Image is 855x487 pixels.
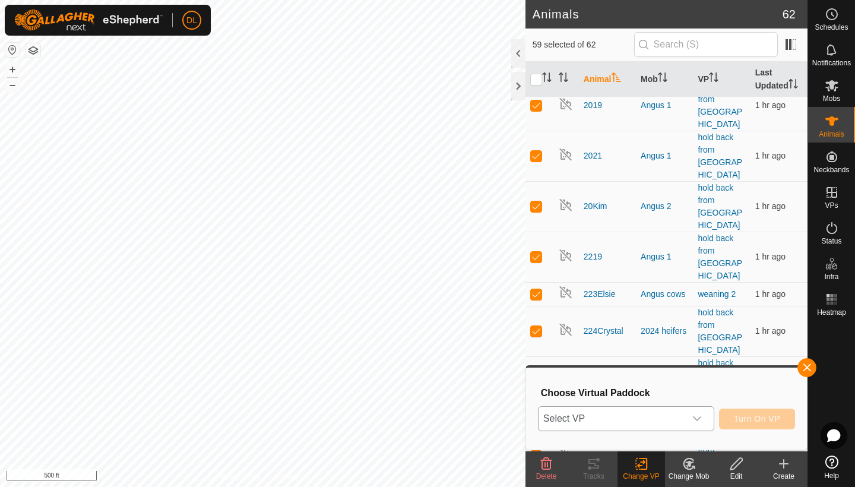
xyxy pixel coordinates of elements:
button: Turn On VP [719,409,795,429]
h2: Animals [533,7,783,21]
a: hold back from [GEOGRAPHIC_DATA] [698,358,742,405]
div: Angus 2 [641,200,688,213]
a: hold back from [GEOGRAPHIC_DATA] [698,82,742,129]
div: Change VP [617,471,665,482]
span: Help [824,472,839,479]
button: + [5,62,20,77]
img: returning off [559,147,573,162]
span: Status [821,238,841,245]
a: hold back from [GEOGRAPHIC_DATA] [698,233,742,280]
span: 25 Aug 2025 at 9:05 am [755,451,786,460]
div: Angus cows [641,288,688,301]
img: returning off [559,322,573,337]
span: Neckbands [813,166,849,173]
p-sorticon: Activate to sort [542,74,552,84]
th: Mob [636,62,693,97]
a: hold back from [GEOGRAPHIC_DATA] [698,132,742,179]
span: Schedules [815,24,848,31]
span: 25 Aug 2025 at 9:05 am [755,326,786,336]
p-sorticon: Activate to sort [709,74,718,84]
div: dropdown trigger [685,407,709,431]
img: returning off [559,285,573,299]
a: Privacy Policy [216,472,260,482]
img: returning off [559,248,573,263]
span: 2021 [584,150,602,162]
span: 25 Aug 2025 at 9:06 am [755,201,786,211]
p-sorticon: Activate to sort [658,74,667,84]
div: Angus 1 [641,150,688,162]
a: Contact Us [274,472,309,482]
p-sorticon: Activate to sort [788,81,798,90]
span: DL [186,14,197,27]
span: 224Crystal [584,325,623,337]
p-sorticon: Activate to sort [559,74,568,84]
span: VPs [825,202,838,209]
span: 2219 [584,251,602,263]
span: Mobs [823,95,840,102]
div: Change Mob [665,471,712,482]
th: Last Updated [750,62,807,97]
span: 62 [783,5,796,23]
span: 25 Aug 2025 at 9:05 am [755,252,786,261]
a: weaning 2 [698,289,736,299]
button: – [5,78,20,92]
img: returning off [559,198,573,212]
span: 25 Aug 2025 at 9:05 am [755,100,786,110]
input: Search (S) [634,32,778,57]
p-sorticon: Activate to sort [612,74,621,84]
span: 25 Aug 2025 at 9:06 am [755,151,786,160]
img: returning off [559,97,573,111]
div: Create [760,471,807,482]
div: 2024 heifers [641,325,688,337]
img: Gallagher Logo [14,10,163,31]
span: 25 Aug 2025 at 9:05 am [755,289,786,299]
div: Angus 1 [641,251,688,263]
th: Animal [579,62,636,97]
span: Animals [819,131,844,138]
div: Edit [712,471,760,482]
span: 223Elsie [584,288,616,301]
a: hold back from [GEOGRAPHIC_DATA] [698,183,742,230]
div: Tracks [570,471,617,482]
span: Select VP [539,407,685,431]
a: hold back from [GEOGRAPHIC_DATA] [698,308,742,355]
span: 2019 [584,99,602,112]
span: 20Kim [584,200,607,213]
span: Turn On VP [734,414,780,423]
button: Map Layers [26,43,40,58]
th: VP [693,62,750,97]
div: Angus 1 [641,99,688,112]
span: 59 selected of 62 [533,39,634,51]
span: Notifications [812,59,851,67]
span: Delete [536,472,557,480]
span: Heatmap [817,309,846,316]
h3: Choose Virtual Paddock [541,387,795,399]
a: Help [808,451,855,484]
button: Reset Map [5,43,20,57]
span: Infra [824,273,838,280]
